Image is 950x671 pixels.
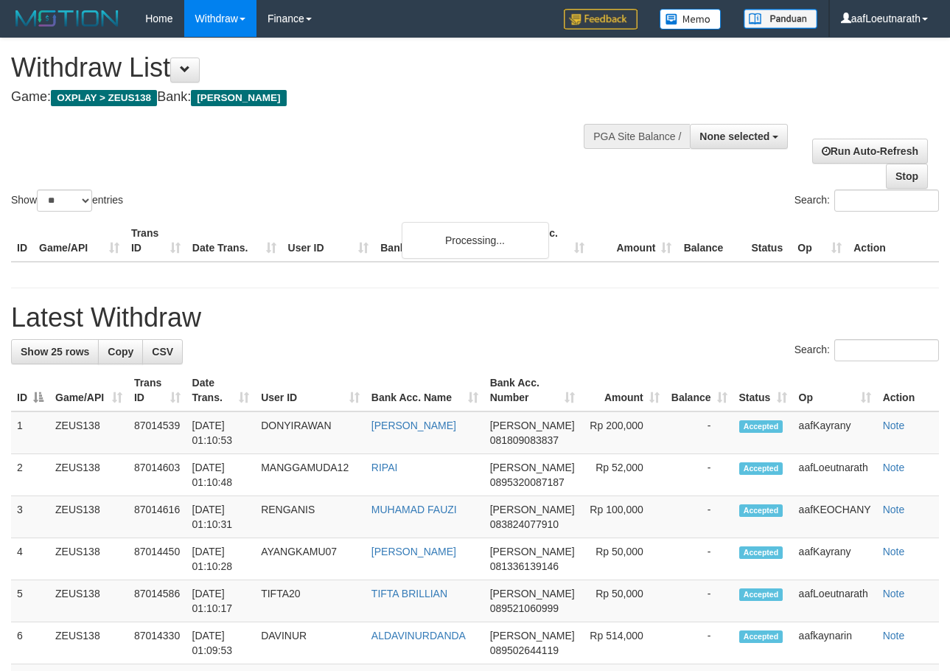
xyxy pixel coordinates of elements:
[834,190,939,212] input: Search:
[848,220,939,262] th: Action
[490,560,559,572] span: Copy 081336139146 to clipboard
[49,411,128,454] td: ZEUS138
[49,622,128,664] td: ZEUS138
[794,190,939,212] label: Search:
[186,622,256,664] td: [DATE] 01:09:53
[581,411,666,454] td: Rp 200,000
[490,588,575,599] span: [PERSON_NAME]
[128,538,186,580] td: 87014450
[371,420,456,431] a: [PERSON_NAME]
[793,369,877,411] th: Op: activate to sort column ascending
[793,411,877,454] td: aafKayrany
[490,518,559,530] span: Copy 083824077910 to clipboard
[581,622,666,664] td: Rp 514,000
[666,454,733,496] td: -
[49,496,128,538] td: ZEUS138
[739,588,783,601] span: Accepted
[739,630,783,643] span: Accepted
[739,504,783,517] span: Accepted
[11,90,618,105] h4: Game: Bank:
[834,339,939,361] input: Search:
[490,462,575,473] span: [PERSON_NAME]
[666,622,733,664] td: -
[793,580,877,622] td: aafLoeutnarath
[255,369,366,411] th: User ID: activate to sort column ascending
[11,538,49,580] td: 4
[490,630,575,642] span: [PERSON_NAME]
[11,7,123,29] img: MOTION_logo.png
[128,496,186,538] td: 87014616
[371,504,457,515] a: MUHAMAD FAUZI
[666,496,733,538] td: -
[186,454,256,496] td: [DATE] 01:10:48
[883,546,905,557] a: Note
[11,454,49,496] td: 2
[49,580,128,622] td: ZEUS138
[581,369,666,411] th: Amount: activate to sort column ascending
[792,220,848,262] th: Op
[812,139,928,164] a: Run Auto-Refresh
[142,339,183,364] a: CSV
[49,538,128,580] td: ZEUS138
[503,220,590,262] th: Bank Acc. Number
[108,346,133,358] span: Copy
[490,546,575,557] span: [PERSON_NAME]
[883,630,905,642] a: Note
[49,369,128,411] th: Game/API: activate to sort column ascending
[883,462,905,473] a: Note
[11,622,49,664] td: 6
[98,339,143,364] a: Copy
[33,220,125,262] th: Game/API
[186,411,256,454] td: [DATE] 01:10:53
[883,504,905,515] a: Note
[186,220,282,262] th: Date Trans.
[255,411,366,454] td: DONYIRAWAN
[581,496,666,538] td: Rp 100,000
[690,124,788,149] button: None selected
[886,164,928,189] a: Stop
[371,546,456,557] a: [PERSON_NAME]
[590,220,678,262] th: Amount
[677,220,745,262] th: Balance
[490,644,559,656] span: Copy 089502644119 to clipboard
[744,9,817,29] img: panduan.png
[255,454,366,496] td: MANGGAMUDA12
[186,496,256,538] td: [DATE] 01:10:31
[739,420,783,433] span: Accepted
[11,411,49,454] td: 1
[11,580,49,622] td: 5
[128,622,186,664] td: 87014330
[371,588,447,599] a: TIFTA BRILLIAN
[490,434,559,446] span: Copy 081809083837 to clipboard
[282,220,375,262] th: User ID
[374,220,502,262] th: Bank Acc. Name
[733,369,793,411] th: Status: activate to sort column ascending
[371,462,398,473] a: RIPAI
[666,411,733,454] td: -
[11,303,939,333] h1: Latest Withdraw
[255,580,366,622] td: TIFTA20
[125,220,186,262] th: Trans ID
[699,131,769,142] span: None selected
[794,339,939,361] label: Search:
[564,9,638,29] img: Feedback.jpg
[11,220,33,262] th: ID
[49,454,128,496] td: ZEUS138
[11,53,618,83] h1: Withdraw List
[128,454,186,496] td: 87014603
[11,369,49,411] th: ID: activate to sort column descending
[490,602,559,614] span: Copy 089521060999 to clipboard
[581,454,666,496] td: Rp 52,000
[186,580,256,622] td: [DATE] 01:10:17
[255,622,366,664] td: DAVINUR
[186,369,256,411] th: Date Trans.: activate to sort column ascending
[877,369,939,411] th: Action
[128,411,186,454] td: 87014539
[745,220,792,262] th: Status
[11,339,99,364] a: Show 25 rows
[51,90,157,106] span: OXPLAY > ZEUS138
[666,538,733,580] td: -
[660,9,722,29] img: Button%20Memo.svg
[666,580,733,622] td: -
[128,580,186,622] td: 87014586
